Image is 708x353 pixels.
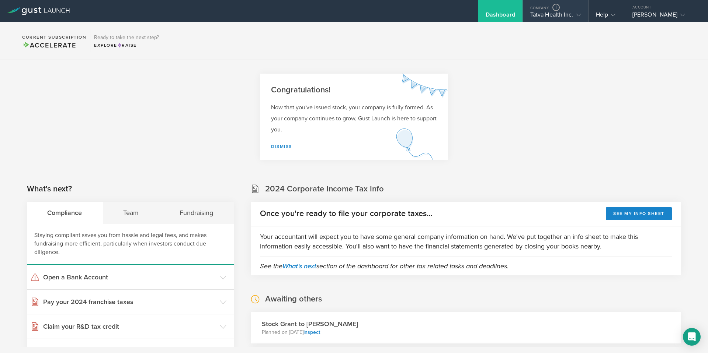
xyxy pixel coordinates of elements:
[683,328,701,346] div: Open Intercom Messenger
[271,85,437,95] h2: Congratulations!
[94,42,159,49] div: Explore
[43,297,216,307] h3: Pay your 2024 franchise taxes
[632,11,695,22] div: [PERSON_NAME]
[90,29,163,52] div: Ready to take the next step?ExploreRaise
[27,202,103,224] div: Compliance
[262,319,358,329] h3: Stock Grant to [PERSON_NAME]
[117,43,137,48] span: Raise
[282,262,316,270] a: What's next
[265,294,322,304] h2: Awaiting others
[27,184,72,194] h2: What's next?
[22,35,86,39] h2: Current Subscription
[27,224,234,265] div: Staying compliant saves you from hassle and legal fees, and makes fundraising more efficient, par...
[43,272,216,282] h3: Open a Bank Account
[606,207,672,220] button: See my info sheet
[271,144,292,149] a: Dismiss
[271,102,437,135] p: Now that you've issued stock, your company is fully formed. As your company continues to grow, Gu...
[596,11,615,22] div: Help
[260,262,509,270] em: See the section of the dashboard for other tax related tasks and deadlines.
[260,208,432,219] h2: Once you're ready to file your corporate taxes...
[94,35,159,40] h3: Ready to take the next step?
[159,202,234,224] div: Fundraising
[43,322,216,331] h3: Claim your R&D tax credit
[260,232,672,251] p: Your accountant will expect you to have some general company information on hand. We've put toget...
[486,11,515,22] div: Dashboard
[22,41,76,49] span: Accelerate
[265,184,384,194] h2: 2024 Corporate Income Tax Info
[103,202,160,224] div: Team
[303,329,320,335] a: inspect
[530,11,581,22] div: Tatva Health Inc.
[262,329,358,336] p: Planned on [DATE]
